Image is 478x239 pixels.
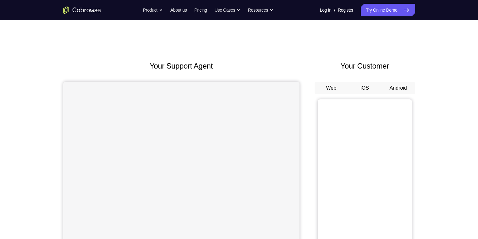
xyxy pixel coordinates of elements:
[63,6,101,14] a: Go to the home page
[194,4,207,16] a: Pricing
[334,6,335,14] span: /
[315,60,415,72] h2: Your Customer
[348,82,382,94] button: iOS
[382,82,415,94] button: Android
[63,60,299,72] h2: Your Support Agent
[315,82,348,94] button: Web
[215,4,240,16] button: Use Cases
[143,4,163,16] button: Product
[361,4,415,16] a: Try Online Demo
[320,4,332,16] a: Log In
[248,4,273,16] button: Resources
[170,4,187,16] a: About us
[338,4,353,16] a: Register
